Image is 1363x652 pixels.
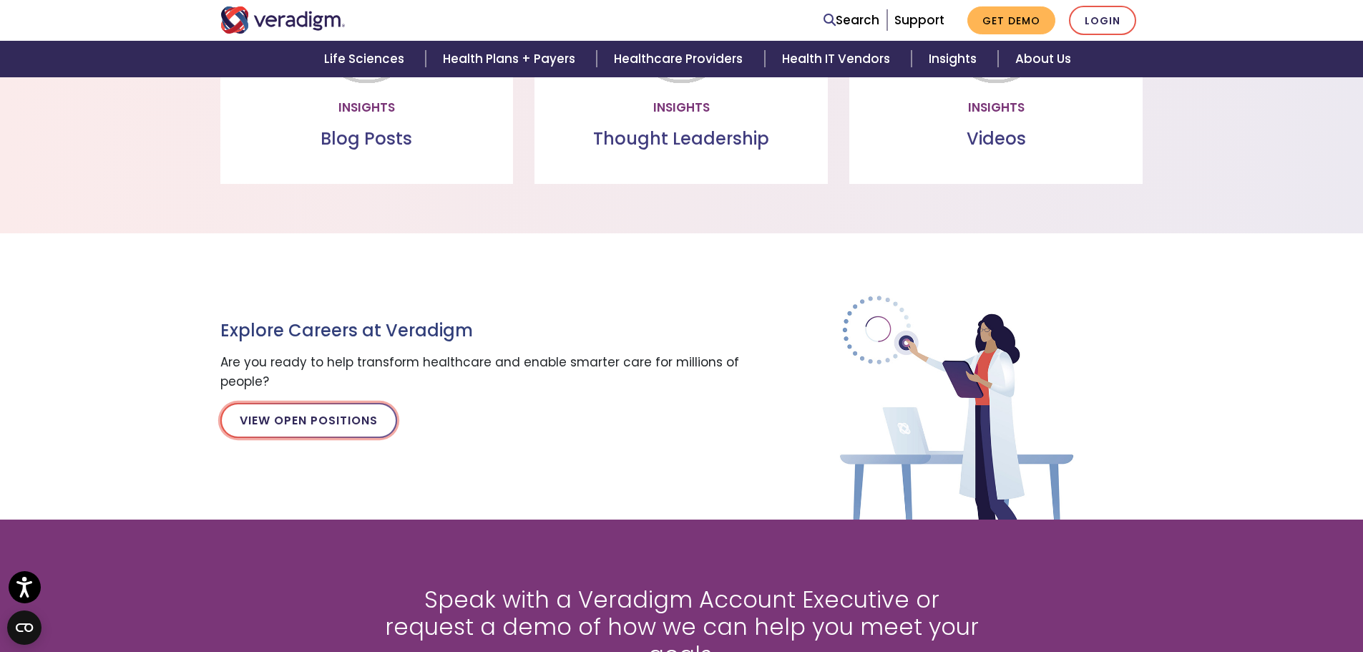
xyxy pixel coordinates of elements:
a: Get Demo [967,6,1055,34]
a: Health IT Vendors [765,41,912,77]
h3: Blog Posts [232,129,502,150]
a: View Open Positions [220,403,397,437]
a: Health Plans + Payers [426,41,597,77]
a: About Us [998,41,1088,77]
p: Insights [232,98,502,117]
a: Healthcare Providers [597,41,764,77]
p: Insights [861,98,1131,117]
img: Veradigm logo [220,6,346,34]
h3: Thought Leadership [546,129,816,150]
a: Login [1069,6,1136,35]
p: Insights [546,98,816,117]
h3: Videos [861,129,1131,150]
h3: Explore Careers at Veradigm [220,321,750,341]
a: Life Sciences [307,41,426,77]
a: Insights [912,41,998,77]
button: Open CMP widget [7,610,41,645]
a: Support [894,11,944,29]
a: Search [824,11,879,30]
p: Are you ready to help transform healthcare and enable smarter care for millions of people? [220,353,750,391]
